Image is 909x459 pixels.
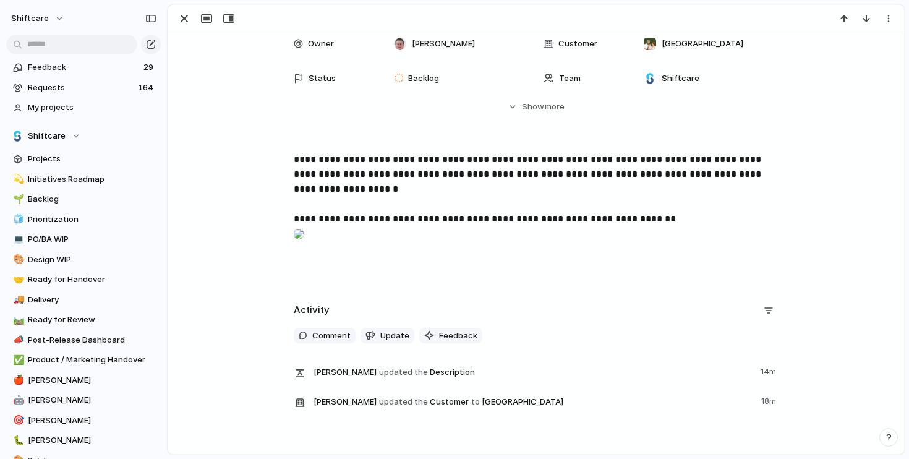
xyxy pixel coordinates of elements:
[28,374,156,387] span: [PERSON_NAME]
[11,394,23,406] button: 🤖
[28,334,156,346] span: Post-Release Dashboard
[11,273,23,286] button: 🤝
[13,413,22,427] div: 🎯
[11,12,49,25] span: shiftcare
[6,431,161,450] a: 🐛[PERSON_NAME]
[28,354,156,366] span: Product / Marketing Handover
[6,270,161,289] a: 🤝Ready for Handover
[28,101,156,114] span: My projects
[13,233,22,247] div: 💻
[6,79,161,97] a: Requests164
[28,254,156,266] span: Design WIP
[379,366,428,379] span: updated the
[761,363,779,378] span: 14m
[314,393,754,410] span: Customer
[6,311,161,329] div: 🛤️Ready for Review
[13,212,22,226] div: 🧊
[11,254,23,266] button: 🎨
[28,153,156,165] span: Projects
[6,58,161,77] a: Feedback29
[13,333,22,347] div: 📣
[11,354,23,366] button: ✅
[138,82,156,94] span: 164
[6,170,161,189] a: 💫Initiatives Roadmap
[308,38,334,50] span: Owner
[559,72,581,85] span: Team
[379,396,428,408] span: updated the
[294,328,356,344] button: Comment
[11,374,23,387] button: 🍎
[11,414,23,427] button: 🎯
[6,351,161,369] a: ✅Product / Marketing Handover
[294,303,330,317] h2: Activity
[13,434,22,448] div: 🐛
[11,294,23,306] button: 🚚
[314,396,377,408] span: [PERSON_NAME]
[11,193,23,205] button: 🌱
[6,331,161,350] a: 📣Post-Release Dashboard
[419,328,482,344] button: Feedback
[11,314,23,326] button: 🛤️
[28,294,156,306] span: Delivery
[6,9,70,28] button: shiftcare
[6,210,161,229] a: 🧊Prioritization
[143,61,156,74] span: 29
[439,330,477,342] span: Feedback
[13,353,22,367] div: ✅
[545,101,565,113] span: more
[13,172,22,186] div: 💫
[6,391,161,410] a: 🤖[PERSON_NAME]
[380,330,409,342] span: Update
[13,373,22,387] div: 🍎
[28,82,134,94] span: Requests
[28,233,156,246] span: PO/BA WIP
[28,273,156,286] span: Ready for Handover
[13,293,22,307] div: 🚚
[6,98,161,117] a: My projects
[11,334,23,346] button: 📣
[13,313,22,327] div: 🛤️
[361,328,414,344] button: Update
[482,396,563,408] span: [GEOGRAPHIC_DATA]
[6,190,161,208] div: 🌱Backlog
[6,251,161,269] a: 🎨Design WIP
[13,273,22,287] div: 🤝
[314,363,753,380] span: Description
[28,173,156,186] span: Initiatives Roadmap
[6,371,161,390] a: 🍎[PERSON_NAME]
[28,61,140,74] span: Feedback
[294,96,779,118] button: Showmore
[6,230,161,249] a: 💻PO/BA WIP
[28,213,156,226] span: Prioritization
[309,72,336,85] span: Status
[522,101,544,113] span: Show
[6,127,161,145] button: Shiftcare
[11,213,23,226] button: 🧊
[6,411,161,430] a: 🎯[PERSON_NAME]
[28,130,66,142] span: Shiftcare
[662,72,699,85] span: Shiftcare
[13,393,22,408] div: 🤖
[6,291,161,309] a: 🚚Delivery
[11,434,23,447] button: 🐛
[28,314,156,326] span: Ready for Review
[471,396,480,408] span: to
[412,38,475,50] span: [PERSON_NAME]
[28,434,156,447] span: [PERSON_NAME]
[11,233,23,246] button: 💻
[28,394,156,406] span: [PERSON_NAME]
[28,414,156,427] span: [PERSON_NAME]
[13,252,22,267] div: 🎨
[408,72,439,85] span: Backlog
[314,366,377,379] span: [PERSON_NAME]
